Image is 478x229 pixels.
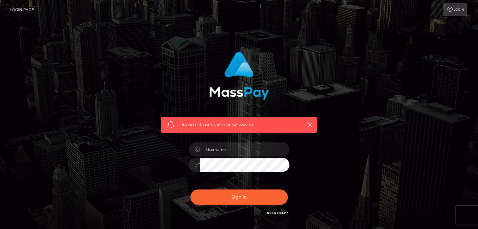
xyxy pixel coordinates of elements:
[267,211,288,215] a: Need Help?
[200,142,289,157] input: Username...
[443,3,467,16] a: Login
[182,121,296,128] span: Incorrect username or password.
[209,52,269,100] img: MassPay Login
[190,189,288,205] button: Sign in
[10,3,34,16] a: Login Page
